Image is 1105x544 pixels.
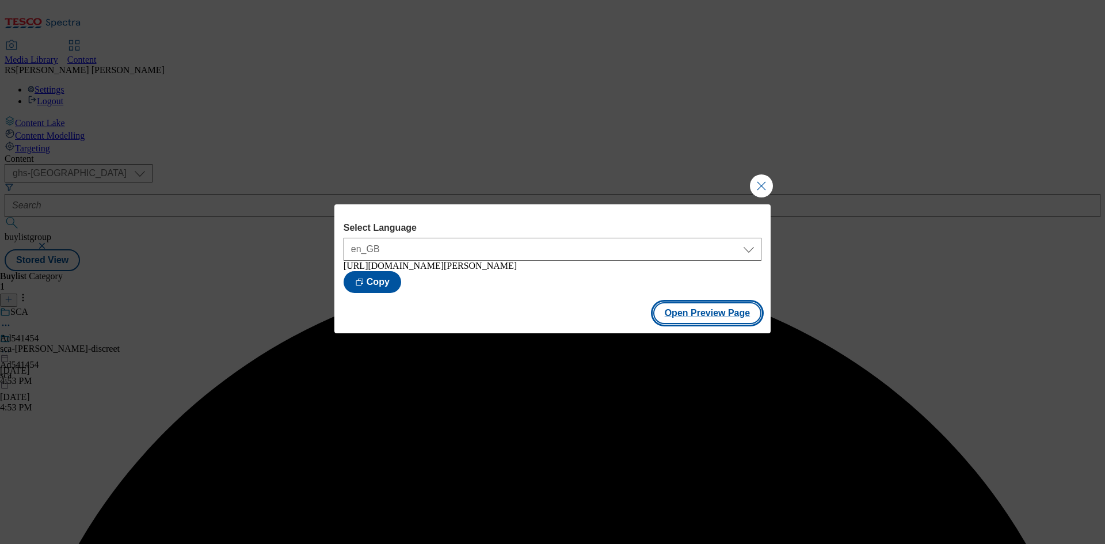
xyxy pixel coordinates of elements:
[334,204,771,333] div: Modal
[653,302,762,324] button: Open Preview Page
[344,223,761,233] label: Select Language
[344,271,401,293] button: Copy
[750,174,773,197] button: Close Modal
[344,261,761,271] div: [URL][DOMAIN_NAME][PERSON_NAME]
